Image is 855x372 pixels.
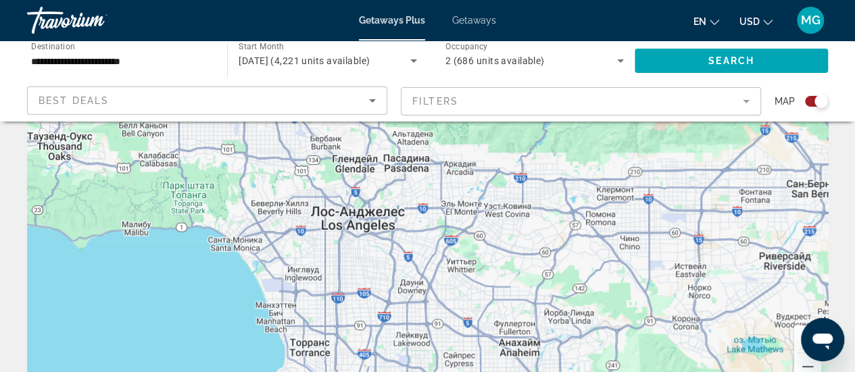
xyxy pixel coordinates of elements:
[27,3,162,38] a: Travorium
[708,55,754,66] span: Search
[801,318,844,361] iframe: Кнопка запуска окна обмена сообщениями
[401,86,761,116] button: Filter
[239,55,370,66] span: [DATE] (4,221 units available)
[739,11,773,31] button: Change currency
[445,42,488,51] span: Occupancy
[793,6,828,34] button: User Menu
[39,92,376,109] mat-select: Sort by
[635,49,828,73] button: Search
[239,42,284,51] span: Start Month
[794,325,821,352] button: Увеличить
[39,95,109,106] span: Best Deals
[445,55,545,66] span: 2 (686 units available)
[359,15,425,26] a: Getaways Plus
[739,16,760,27] span: USD
[31,41,75,51] span: Destination
[693,16,706,27] span: en
[452,15,496,26] a: Getaways
[775,92,795,111] span: Map
[801,14,821,27] span: MG
[693,11,719,31] button: Change language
